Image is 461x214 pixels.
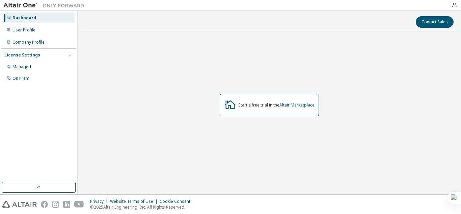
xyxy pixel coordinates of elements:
[2,201,37,208] img: altair_logo.svg
[52,201,59,208] img: instagram.svg
[110,199,160,204] div: Website Terms of Use
[416,16,454,28] button: Contact Sales
[3,2,88,9] img: Altair One
[238,102,315,108] div: Start a free trial in the
[74,201,84,208] img: youtube.svg
[12,27,35,33] div: User Profile
[12,40,45,45] div: Company Profile
[12,15,36,21] div: Dashboard
[12,64,31,70] div: Managed
[90,204,194,210] p: © 2025 Altair Engineering, Inc. All Rights Reserved.
[279,102,315,108] a: Altair Marketplace
[90,199,110,204] div: Privacy
[41,201,48,208] img: facebook.svg
[160,199,194,204] div: Cookie Consent
[4,52,40,58] div: License Settings
[63,201,70,208] img: linkedin.svg
[12,76,29,81] div: On Prem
